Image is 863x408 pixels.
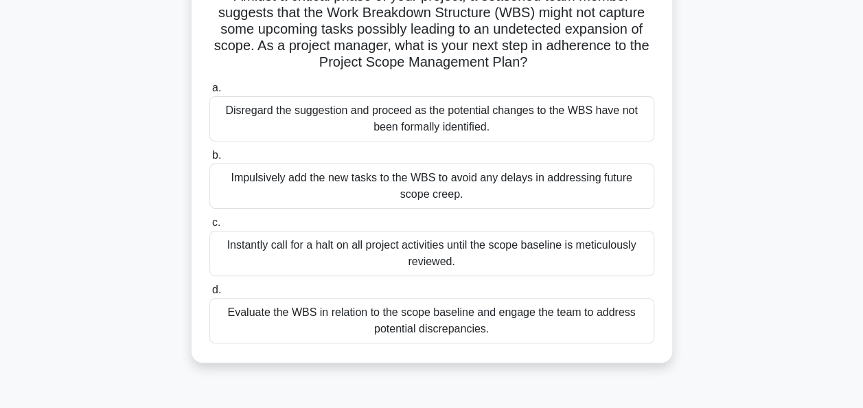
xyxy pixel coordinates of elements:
[209,231,654,276] div: Instantly call for a halt on all project activities until the scope baseline is meticulously revi...
[209,96,654,141] div: Disregard the suggestion and proceed as the potential changes to the WBS have not been formally i...
[212,284,221,295] span: d.
[212,149,221,161] span: b.
[212,82,221,93] span: a.
[212,216,220,228] span: c.
[209,298,654,343] div: Evaluate the WBS in relation to the scope baseline and engage the team to address potential discr...
[209,163,654,209] div: Impulsively add the new tasks to the WBS to avoid any delays in addressing future scope creep.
